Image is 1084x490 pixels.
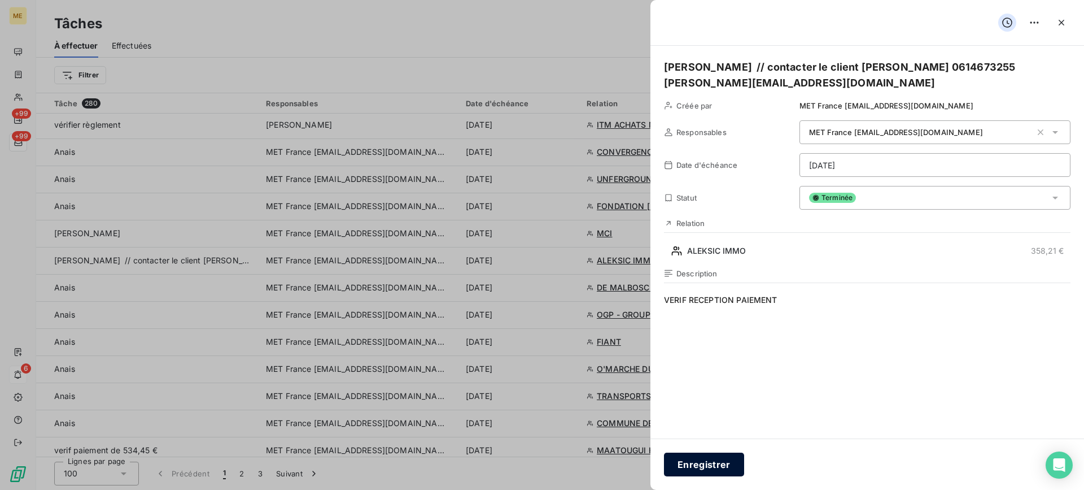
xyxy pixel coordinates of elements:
span: MET France [EMAIL_ADDRESS][DOMAIN_NAME] [809,128,983,137]
span: MET France [EMAIL_ADDRESS][DOMAIN_NAME] [799,101,973,110]
span: Créée par [676,101,712,110]
span: Statut [676,193,697,202]
h5: [PERSON_NAME] // contacter le client [PERSON_NAME] 0614673255 [PERSON_NAME][EMAIL_ADDRESS][DOMAIN... [664,59,1070,91]
span: Terminée [809,193,856,203]
span: Responsables [676,128,727,137]
input: placeholder [799,153,1070,177]
span: ALEKSIC IMMO [687,245,746,257]
div: Open Intercom Messenger [1046,452,1073,479]
button: Enregistrer [664,453,744,476]
span: Relation [676,219,705,228]
span: 358,21 € [1031,245,1064,257]
span: Description [676,269,718,278]
span: Date d'échéance [676,161,737,170]
button: ALEKSIC IMMO358,21 € [664,242,1070,260]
